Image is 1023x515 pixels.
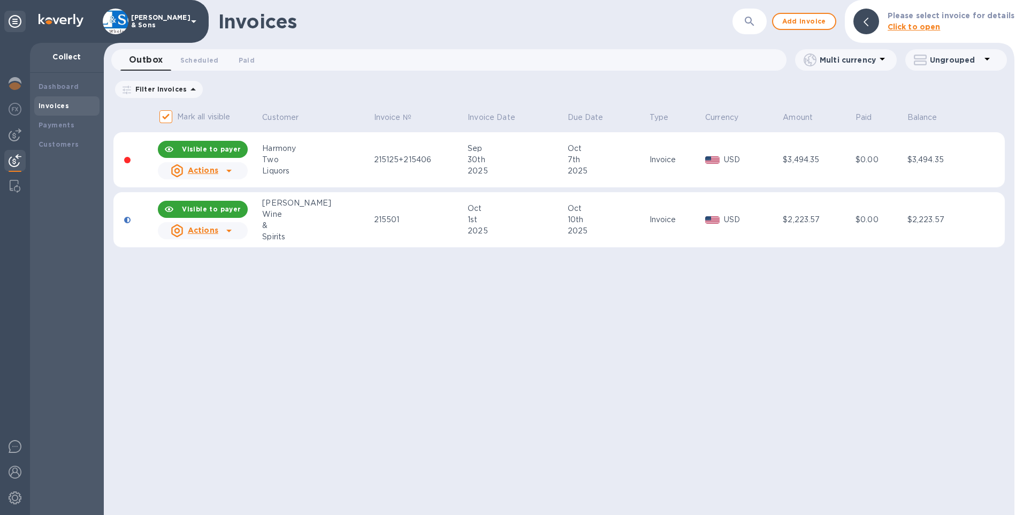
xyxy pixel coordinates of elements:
[39,140,79,148] b: Customers
[907,112,937,123] p: Balance
[568,225,646,237] div: 2025
[374,154,465,165] div: 215125+215406
[188,226,218,234] u: Actions
[888,11,1014,20] b: Please select invoice for details
[772,13,836,30] button: Add invoice
[131,85,187,94] p: Filter Invoices
[650,154,702,165] div: Invoice
[907,112,951,123] span: Balance
[39,102,69,110] b: Invoices
[188,166,218,175] u: Actions
[856,112,872,123] p: Paid
[182,145,241,153] b: Visible to payer
[650,112,683,123] span: Type
[180,55,219,66] span: Scheduled
[262,209,370,220] div: Wine
[468,112,515,123] p: Invoice Date
[239,55,255,66] span: Paid
[374,112,425,123] span: Invoice №
[783,214,852,225] div: $2,223.57
[568,154,646,165] div: 7th
[262,220,370,231] div: &
[650,112,669,123] p: Type
[568,112,604,123] p: Due Date
[782,15,827,28] span: Add invoice
[468,203,564,214] div: Oct
[783,112,813,123] p: Amount
[39,51,95,62] p: Collect
[568,203,646,214] div: Oct
[131,14,185,29] p: [PERSON_NAME] & Sons
[568,165,646,177] div: 2025
[468,154,564,165] div: 30th
[705,156,720,164] img: USD
[930,55,981,65] p: Ungrouped
[705,216,720,224] img: USD
[724,214,780,225] p: USD
[468,112,529,123] span: Invoice Date
[468,165,564,177] div: 2025
[856,154,904,165] div: $0.00
[262,154,370,165] div: Two
[568,214,646,225] div: 10th
[907,154,977,165] div: $3,494.35
[262,231,370,243] div: Spirits
[820,55,876,65] p: Multi currency
[468,143,564,154] div: Sep
[705,112,738,123] p: Currency
[39,14,83,27] img: Logo
[262,112,312,123] span: Customer
[783,154,852,165] div: $3,494.35
[888,22,941,31] b: Click to open
[856,112,886,123] span: Paid
[39,121,74,129] b: Payments
[262,112,299,123] p: Customer
[468,225,564,237] div: 2025
[262,198,370,209] div: [PERSON_NAME]
[4,11,26,32] div: Unpin categories
[177,111,230,123] p: Mark all visible
[568,112,617,123] span: Due Date
[856,214,904,225] div: $0.00
[39,82,79,90] b: Dashboard
[705,112,752,123] span: Currency
[374,112,411,123] p: Invoice №
[129,52,163,67] span: Outbox
[468,214,564,225] div: 1st
[783,112,827,123] span: Amount
[374,214,465,225] div: 215501
[262,165,370,177] div: Liquors
[262,143,370,154] div: Harmony
[182,205,241,213] b: Visible to payer
[568,143,646,154] div: Oct
[650,214,702,225] div: Invoice
[9,103,21,116] img: Foreign exchange
[724,154,780,165] p: USD
[218,10,297,33] h1: Invoices
[907,214,977,225] div: $2,223.57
